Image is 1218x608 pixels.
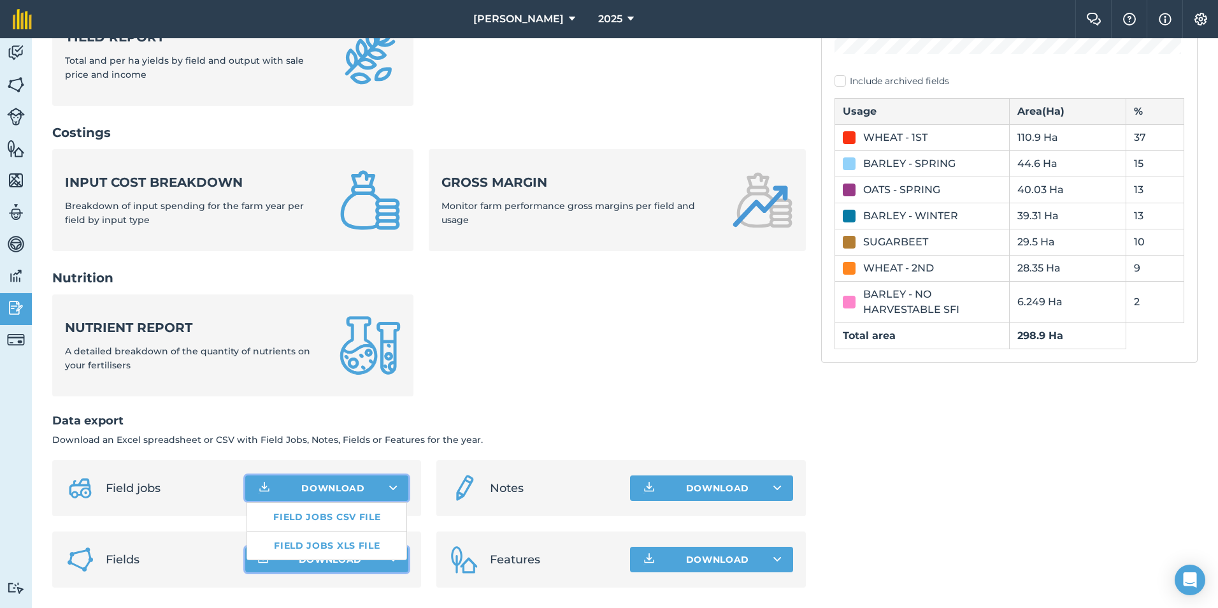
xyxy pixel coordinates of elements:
button: Download Field jobs CSV fileField jobs XLS file [245,475,408,501]
img: Two speech bubbles overlapping with the left bubble in the forefront [1086,13,1101,25]
img: svg+xml;base64,PD94bWwgdmVyc2lvbj0iMS4wIiBlbmNvZGluZz0idXRmLTgiPz4KPCEtLSBHZW5lcmF0b3I6IEFkb2JlIE... [65,473,96,503]
img: svg+xml;base64,PD94bWwgdmVyc2lvbj0iMS4wIiBlbmNvZGluZz0idXRmLTgiPz4KPCEtLSBHZW5lcmF0b3I6IEFkb2JlIE... [7,266,25,286]
img: Yield report [340,24,401,85]
img: A question mark icon [1122,13,1137,25]
td: 9 [1126,255,1184,281]
a: Nutrient reportA detailed breakdown of the quantity of nutrients on your fertilisers [52,294,413,396]
h2: Nutrition [52,269,806,287]
td: 29.5 Ha [1009,229,1126,255]
td: 13 [1126,177,1184,203]
strong: Total area [843,329,896,342]
button: Download [245,547,408,572]
img: svg+xml;base64,PD94bWwgdmVyc2lvbj0iMS4wIiBlbmNvZGluZz0idXRmLTgiPz4KPCEtLSBHZW5lcmF0b3I6IEFkb2JlIE... [7,298,25,317]
img: svg+xml;base64,PHN2ZyB4bWxucz0iaHR0cDovL3d3dy53My5vcmcvMjAwMC9zdmciIHdpZHRoPSI1NiIgaGVpZ2h0PSI2MC... [7,171,25,190]
img: svg+xml;base64,PHN2ZyB4bWxucz0iaHR0cDovL3d3dy53My5vcmcvMjAwMC9zdmciIHdpZHRoPSI1NiIgaGVpZ2h0PSI2MC... [7,139,25,158]
img: svg+xml;base64,PHN2ZyB4bWxucz0iaHR0cDovL3d3dy53My5vcmcvMjAwMC9zdmciIHdpZHRoPSIxNyIgaGVpZ2h0PSIxNy... [1159,11,1171,27]
span: 2025 [598,11,622,27]
td: 10 [1126,229,1184,255]
td: 6.249 Ha [1009,281,1126,322]
div: BARLEY - WINTER [863,208,958,224]
img: Download icon [641,552,657,567]
img: Input cost breakdown [340,170,401,231]
td: 40.03 Ha [1009,177,1126,203]
h2: Costings [52,124,806,141]
strong: Gross margin [441,173,716,191]
div: BARLEY - SPRING [863,156,956,171]
img: Download icon [641,481,657,496]
span: Field jobs [106,479,235,497]
span: Fields [106,551,235,568]
th: % [1126,98,1184,124]
div: WHEAT - 1ST [863,130,928,145]
td: 13 [1126,203,1184,229]
a: Yield reportTotal and per ha yields by field and output with sale price and income [52,4,413,106]
img: svg+xml;base64,PD94bWwgdmVyc2lvbj0iMS4wIiBlbmNvZGluZz0idXRmLTgiPz4KPCEtLSBHZW5lcmF0b3I6IEFkb2JlIE... [7,43,25,62]
img: Fields icon [65,544,96,575]
span: Total and per ha yields by field and output with sale price and income [65,55,304,80]
td: 2 [1126,281,1184,322]
img: Download icon [257,481,272,496]
img: Features icon [449,544,480,575]
a: Field jobs CSV file [247,503,406,531]
img: svg+xml;base64,PD94bWwgdmVyc2lvbj0iMS4wIiBlbmNvZGluZz0idXRmLTgiPz4KPCEtLSBHZW5lcmF0b3I6IEFkb2JlIE... [7,582,25,594]
span: Breakdown of input spending for the farm year per field by input type [65,200,304,226]
img: svg+xml;base64,PD94bWwgdmVyc2lvbj0iMS4wIiBlbmNvZGluZz0idXRmLTgiPz4KPCEtLSBHZW5lcmF0b3I6IEFkb2JlIE... [7,203,25,222]
span: A detailed breakdown of the quantity of nutrients on your fertilisers [65,345,310,371]
a: Gross marginMonitor farm performance gross margins per field and usage [429,149,805,251]
td: 110.9 Ha [1009,124,1126,150]
strong: Input cost breakdown [65,173,324,191]
td: 15 [1126,150,1184,177]
th: Usage [835,98,1009,124]
img: svg+xml;base64,PHN2ZyB4bWxucz0iaHR0cDovL3d3dy53My5vcmcvMjAwMC9zdmciIHdpZHRoPSI1NiIgaGVpZ2h0PSI2MC... [7,75,25,94]
td: 39.31 Ha [1009,203,1126,229]
img: svg+xml;base64,PD94bWwgdmVyc2lvbj0iMS4wIiBlbmNvZGluZz0idXRmLTgiPz4KPCEtLSBHZW5lcmF0b3I6IEFkb2JlIE... [449,473,480,503]
a: Input cost breakdownBreakdown of input spending for the farm year per field by input type [52,149,413,251]
img: A cog icon [1193,13,1208,25]
div: Open Intercom Messenger [1175,565,1205,595]
span: Features [490,551,619,568]
div: OATS - SPRING [863,182,940,198]
img: svg+xml;base64,PD94bWwgdmVyc2lvbj0iMS4wIiBlbmNvZGluZz0idXRmLTgiPz4KPCEtLSBHZW5lcmF0b3I6IEFkb2JlIE... [7,108,25,126]
td: 37 [1126,124,1184,150]
td: 44.6 Ha [1009,150,1126,177]
img: Nutrient report [340,315,401,376]
span: [PERSON_NAME] [473,11,564,27]
span: Monitor farm performance gross margins per field and usage [441,200,695,226]
label: Include archived fields [835,75,1184,88]
h2: Data export [52,412,806,430]
strong: 298.9 Ha [1017,329,1063,342]
button: Download [630,547,793,572]
img: svg+xml;base64,PD94bWwgdmVyc2lvbj0iMS4wIiBlbmNvZGluZz0idXRmLTgiPz4KPCEtLSBHZW5lcmF0b3I6IEFkb2JlIE... [7,331,25,349]
p: Download an Excel spreadsheet or CSV with Field Jobs, Notes, Fields or Features for the year. [52,433,806,447]
div: SUGARBEET [863,235,928,250]
img: Gross margin [732,170,793,231]
div: WHEAT - 2ND [863,261,934,276]
span: Notes [490,479,619,497]
img: svg+xml;base64,PD94bWwgdmVyc2lvbj0iMS4wIiBlbmNvZGluZz0idXRmLTgiPz4KPCEtLSBHZW5lcmF0b3I6IEFkb2JlIE... [7,235,25,254]
img: fieldmargin Logo [13,9,32,29]
div: BARLEY - NO HARVESTABLE SFI [863,287,1001,317]
button: Download [630,475,793,501]
a: Field jobs XLS file [247,532,406,560]
td: 28.35 Ha [1009,255,1126,281]
th: Area ( Ha ) [1009,98,1126,124]
strong: Nutrient report [65,319,324,337]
